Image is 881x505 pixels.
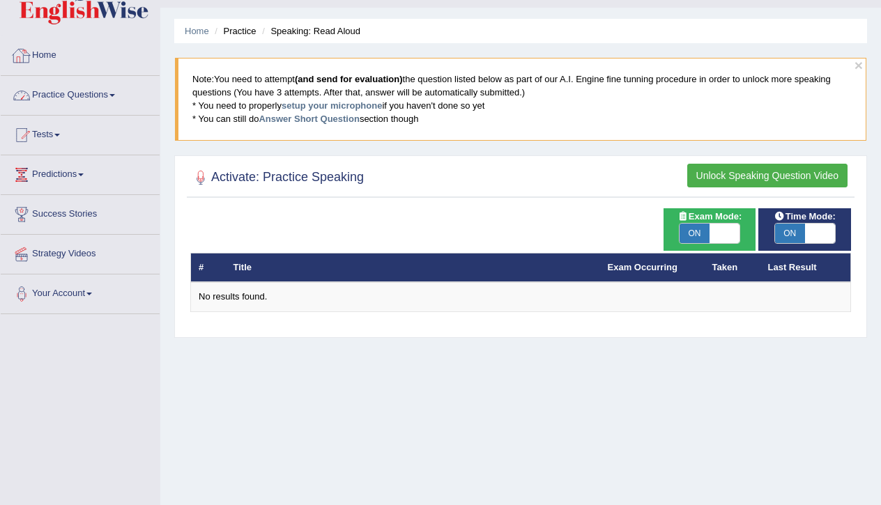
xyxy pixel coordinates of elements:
[1,195,160,230] a: Success Stories
[175,58,866,140] blockquote: You need to attempt the question listed below as part of our A.I. Engine fine tunning procedure i...
[1,155,160,190] a: Predictions
[1,235,160,270] a: Strategy Videos
[199,290,843,304] div: No results found.
[769,209,841,224] span: Time Mode:
[295,74,403,84] b: (and send for evaluation)
[259,24,360,38] li: Speaking: Read Aloud
[190,167,364,188] h2: Activate: Practice Speaking
[672,209,747,224] span: Exam Mode:
[705,253,760,282] th: Taken
[855,58,863,72] button: ×
[259,114,359,124] a: Answer Short Question
[1,274,160,309] a: Your Account
[608,262,677,272] a: Exam Occurring
[226,253,600,282] th: Title
[192,74,214,84] span: Note:
[211,24,256,38] li: Practice
[185,26,209,36] a: Home
[664,208,756,251] div: Show exams occurring in exams
[687,164,848,187] button: Unlock Speaking Question Video
[1,116,160,150] a: Tests
[191,253,226,282] th: #
[775,224,805,243] span: ON
[760,253,851,282] th: Last Result
[1,76,160,111] a: Practice Questions
[1,36,160,71] a: Home
[282,100,382,111] a: setup your microphone
[680,224,710,243] span: ON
